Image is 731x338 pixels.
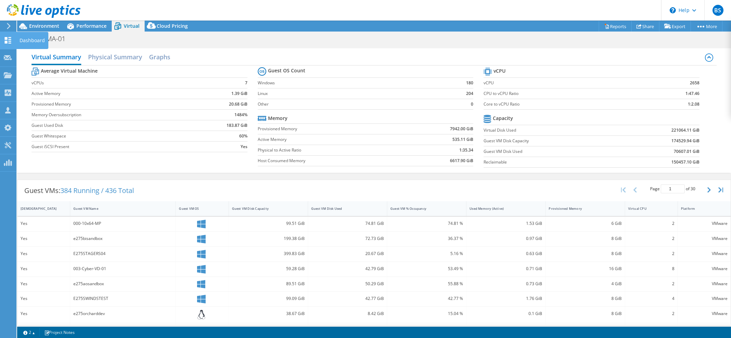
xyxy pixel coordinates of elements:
[73,295,172,302] div: E275SWINDSTEST
[21,265,67,273] div: Yes
[32,133,196,140] label: Guest Whitespace
[22,35,76,43] h1: 003-IT-MA-01
[390,295,463,302] div: 42.77 %
[484,90,643,97] label: CPU to vCPU Ratio
[628,220,674,227] div: 2
[484,80,643,86] label: vCPU
[32,80,196,86] label: vCPUs
[671,127,699,134] b: 221064.11 GiB
[549,280,621,288] div: 4 GiB
[470,206,534,211] div: Used Memory (Active)
[311,265,384,273] div: 42.79 GiB
[179,206,217,211] div: Guest VM OS
[32,50,81,65] h2: Virtual Summary
[39,328,80,337] a: Project Notes
[390,235,463,242] div: 36.37 %
[149,50,170,64] h2: Graphs
[60,186,134,195] span: 384 Running / 436 Total
[470,280,542,288] div: 0.73 GiB
[21,295,67,302] div: Yes
[311,220,384,227] div: 74.81 GiB
[21,220,67,227] div: Yes
[227,122,247,129] b: 183.87 GiB
[241,143,247,150] b: Yes
[390,250,463,257] div: 5.16 %
[549,265,621,273] div: 16 GiB
[628,280,674,288] div: 2
[390,220,463,227] div: 74.81 %
[311,250,384,257] div: 20.67 GiB
[232,235,305,242] div: 199.38 GiB
[311,235,384,242] div: 72.73 GiB
[670,7,676,13] svg: \n
[17,180,141,201] div: Guest VMs:
[470,310,542,317] div: 0.1 GiB
[681,235,728,242] div: VMware
[459,147,473,154] b: 1:35.34
[599,21,632,32] a: Reports
[688,101,699,108] b: 1:2.08
[258,80,445,86] label: Windows
[229,101,247,108] b: 20.68 GiB
[73,280,172,288] div: e275aosandbox
[690,80,699,86] b: 2658
[268,115,288,122] b: Memory
[470,220,542,227] div: 1.53 GiB
[32,111,196,118] label: Memory Oversubscription
[258,90,445,97] label: Linux
[21,250,67,257] div: Yes
[390,206,455,211] div: Guest VM % Occupancy
[124,23,139,29] span: Virtual
[681,295,728,302] div: VMware
[311,295,384,302] div: 42.77 GiB
[390,310,463,317] div: 15.04 %
[32,143,196,150] label: Guest iSCSI Present
[21,310,67,317] div: Yes
[493,115,513,122] b: Capacity
[549,250,621,257] div: 8 GiB
[390,280,463,288] div: 55.88 %
[232,265,305,273] div: 59.28 GiB
[88,50,142,64] h2: Physical Summary
[16,32,48,49] div: Dashboard
[73,235,172,242] div: e275bisandbox
[712,5,723,16] span: BS
[450,125,473,132] b: 7942.00 GiB
[549,235,621,242] div: 8 GiB
[73,206,164,211] div: Guest VM Name
[681,220,728,227] div: VMware
[29,23,59,29] span: Environment
[549,220,621,227] div: 6 GiB
[232,206,296,211] div: Guest VM Disk Capacity
[258,157,406,164] label: Host Consumed Memory
[484,148,620,155] label: Guest VM Disk Used
[232,220,305,227] div: 99.51 GiB
[691,186,695,192] span: 30
[470,235,542,242] div: 0.97 GiB
[671,137,699,144] b: 174529.94 GiB
[681,280,728,288] div: VMware
[681,250,728,257] div: VMware
[21,235,67,242] div: Yes
[157,23,188,29] span: Cloud Pricing
[494,68,505,74] b: vCPU
[466,80,473,86] b: 180
[73,310,172,317] div: e275orcharddev
[21,280,67,288] div: Yes
[470,265,542,273] div: 0.71 GiB
[450,157,473,164] b: 6617.90 GiB
[685,90,699,97] b: 1:47.46
[628,235,674,242] div: 2
[631,21,659,32] a: Share
[659,21,691,32] a: Export
[239,133,247,140] b: 60%
[32,122,196,129] label: Guest Used Disk
[311,206,376,211] div: Guest VM Disk Used
[681,206,719,211] div: Platform
[650,184,695,193] span: Page of
[73,265,172,273] div: 003-Cyber-VD-01
[32,101,196,108] label: Provisioned Memory
[311,280,384,288] div: 50.29 GiB
[470,295,542,302] div: 1.76 GiB
[245,80,247,86] b: 7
